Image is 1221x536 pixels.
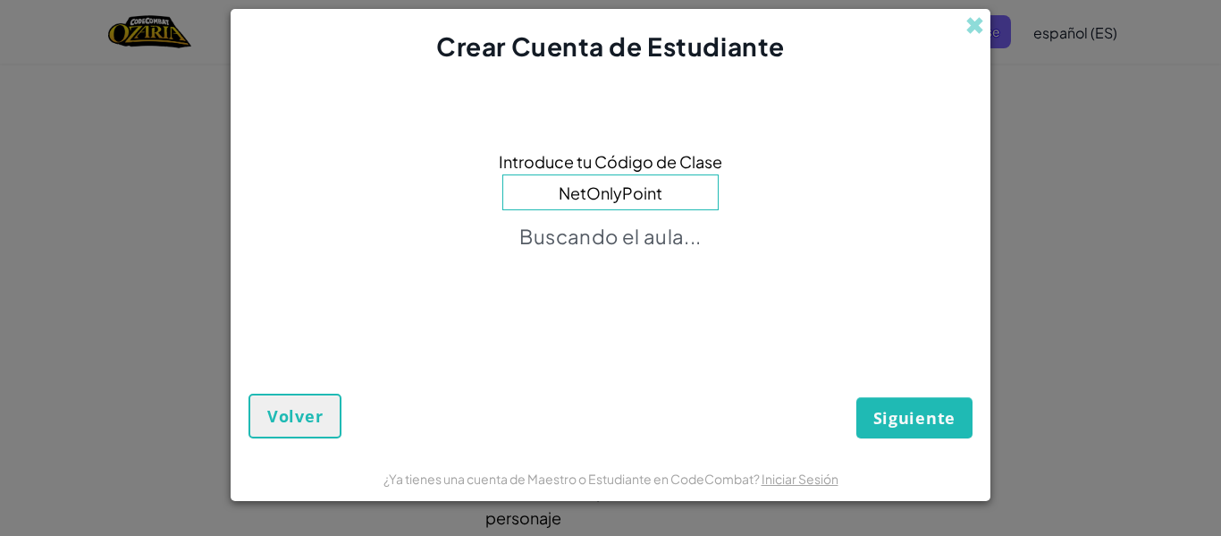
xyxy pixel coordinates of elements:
a: Iniciar Sesión [762,471,838,487]
button: Siguiente [856,397,973,438]
span: Crear Cuenta de Estudiante [436,30,785,62]
span: ¿Ya tienes una cuenta de Maestro o Estudiante en CodeCombat? [383,471,762,487]
span: Siguiente [873,407,956,429]
p: Buscando el aula... [519,224,701,249]
span: Introduce tu Código de Clase [499,149,722,174]
span: Volver [267,405,323,427]
button: Volver [248,394,341,438]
